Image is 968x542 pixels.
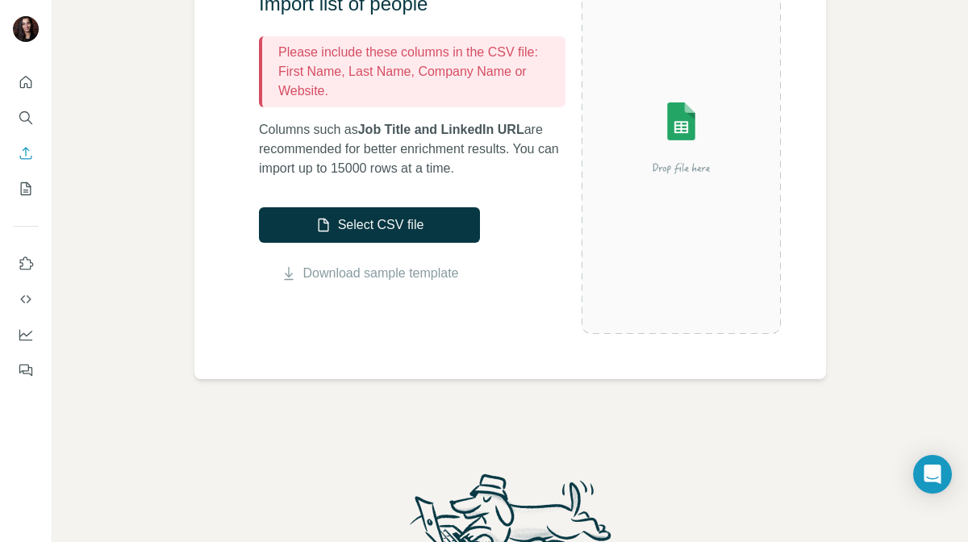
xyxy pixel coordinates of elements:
[913,455,952,494] div: Open Intercom Messenger
[259,264,480,283] button: Download sample template
[13,103,39,132] button: Search
[358,123,524,136] span: Job Title and LinkedIn URL
[13,285,39,314] button: Use Surfe API
[303,264,459,283] a: Download sample template
[13,320,39,349] button: Dashboard
[13,356,39,385] button: Feedback
[13,174,39,203] button: My lists
[13,16,39,42] img: Avatar
[13,249,39,278] button: Use Surfe on LinkedIn
[582,71,781,204] img: Surfe Illustration - Drop file here or select below
[13,68,39,97] button: Quick start
[278,43,559,62] p: Please include these columns in the CSV file:
[259,120,582,178] p: Columns such as are recommended for better enrichment results. You can import up to 15000 rows at...
[259,207,480,243] button: Select CSV file
[13,139,39,168] button: Enrich CSV
[278,62,559,101] p: First Name, Last Name, Company Name or Website.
